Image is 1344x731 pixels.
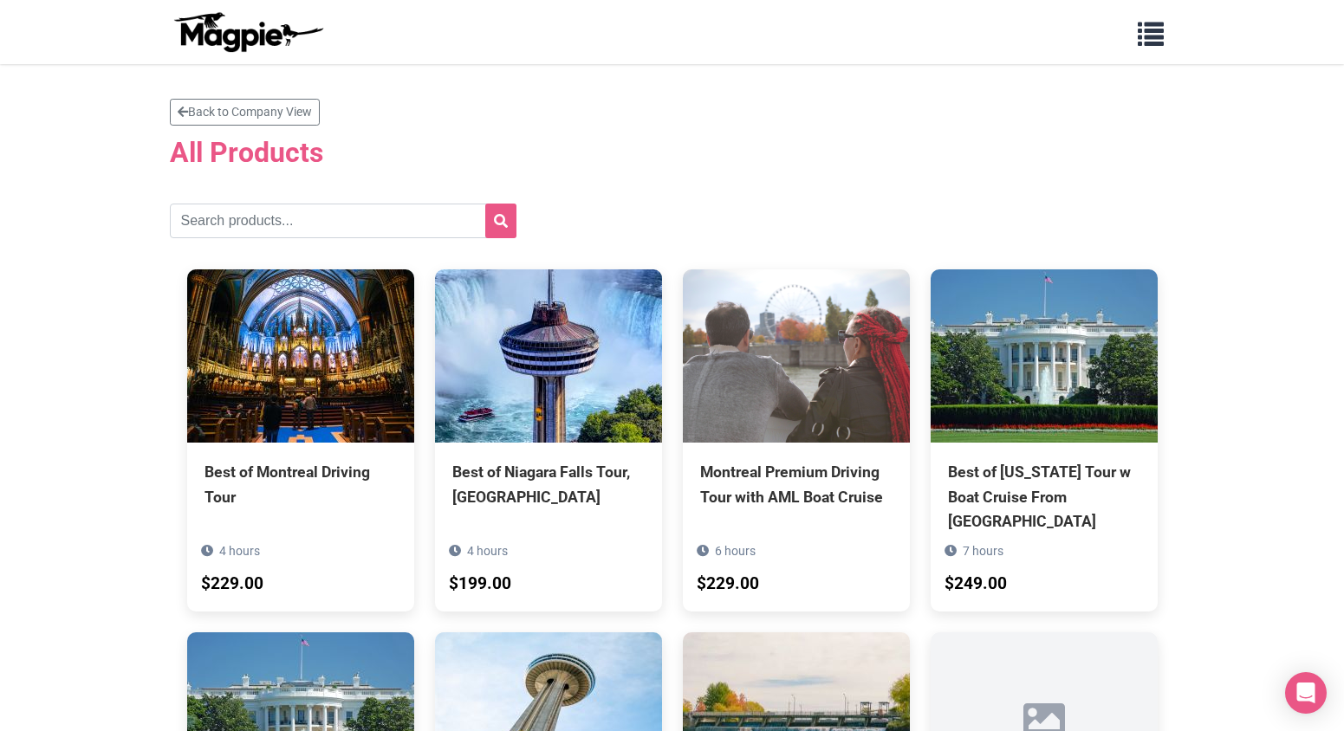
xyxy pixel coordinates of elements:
[945,571,1007,598] div: $249.00
[931,269,1158,443] img: Best of Washington Tour w Boat Cruise From Annapolis
[1285,672,1327,714] div: Open Intercom Messenger
[187,269,414,586] a: Best of Montreal Driving Tour 4 hours $229.00
[201,571,263,598] div: $229.00
[948,460,1140,533] div: Best of [US_STATE] Tour w Boat Cruise From [GEOGRAPHIC_DATA]
[170,204,516,238] input: Search products...
[205,460,397,508] div: Best of Montreal Driving Tour
[170,11,326,53] img: logo-ab69f6fb50320c5b225c76a69d11143b.png
[700,460,893,508] div: Montreal Premium Driving Tour with AML Boat Cruise
[170,99,320,126] a: Back to Company View
[187,269,414,443] img: Best of Montreal Driving Tour
[931,269,1158,611] a: Best of [US_STATE] Tour w Boat Cruise From [GEOGRAPHIC_DATA] 7 hours $249.00
[219,544,260,558] span: 4 hours
[435,269,662,586] a: Best of Niagara Falls Tour, [GEOGRAPHIC_DATA] 4 hours $199.00
[715,544,756,558] span: 6 hours
[697,571,759,598] div: $229.00
[452,460,645,508] div: Best of Niagara Falls Tour, [GEOGRAPHIC_DATA]
[683,269,910,443] img: Montreal Premium Driving Tour with AML Boat Cruise
[435,269,662,443] img: Best of Niagara Falls Tour, Canada
[963,544,1003,558] span: 7 hours
[449,571,511,598] div: $199.00
[170,136,1175,169] h2: All Products
[683,269,910,586] a: Montreal Premium Driving Tour with AML Boat Cruise 6 hours $229.00
[467,544,508,558] span: 4 hours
